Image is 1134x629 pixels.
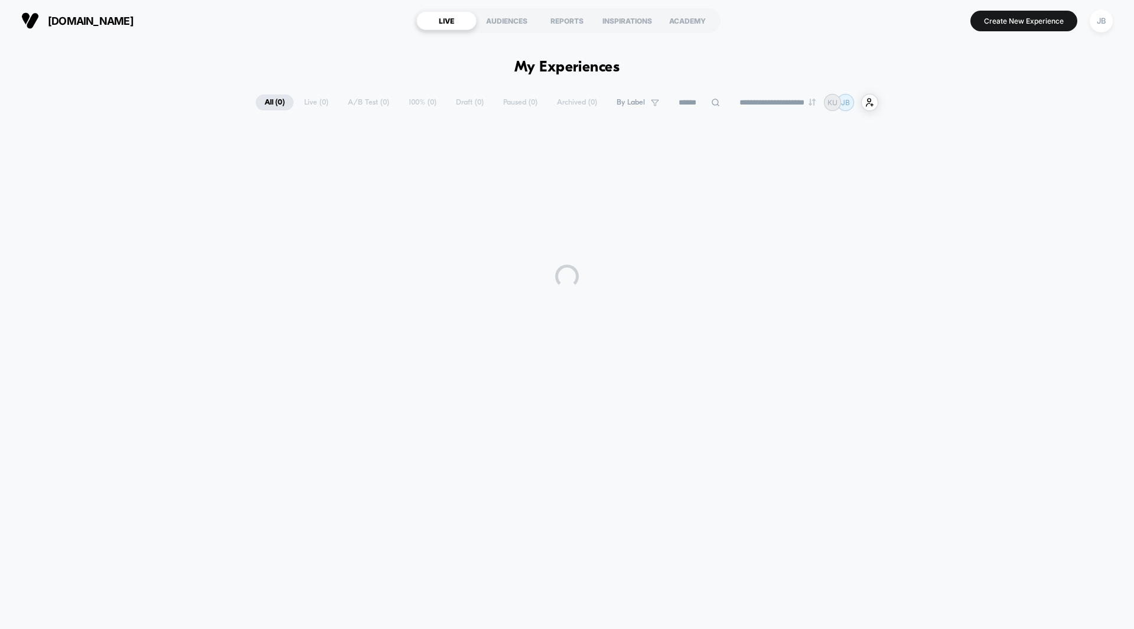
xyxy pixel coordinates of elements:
div: REPORTS [537,11,597,30]
h1: My Experiences [514,59,620,76]
button: [DOMAIN_NAME] [18,11,137,30]
button: JB [1086,9,1116,33]
button: Create New Experience [970,11,1077,31]
div: LIVE [416,11,477,30]
p: KU [827,98,838,107]
div: JB [1090,9,1113,32]
div: INSPIRATIONS [597,11,657,30]
img: Visually logo [21,12,39,30]
div: ACADEMY [657,11,718,30]
span: All ( 0 ) [256,94,294,110]
span: [DOMAIN_NAME] [48,15,133,27]
p: JB [841,98,850,107]
img: end [809,99,816,106]
div: AUDIENCES [477,11,537,30]
span: By Label [617,98,645,107]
